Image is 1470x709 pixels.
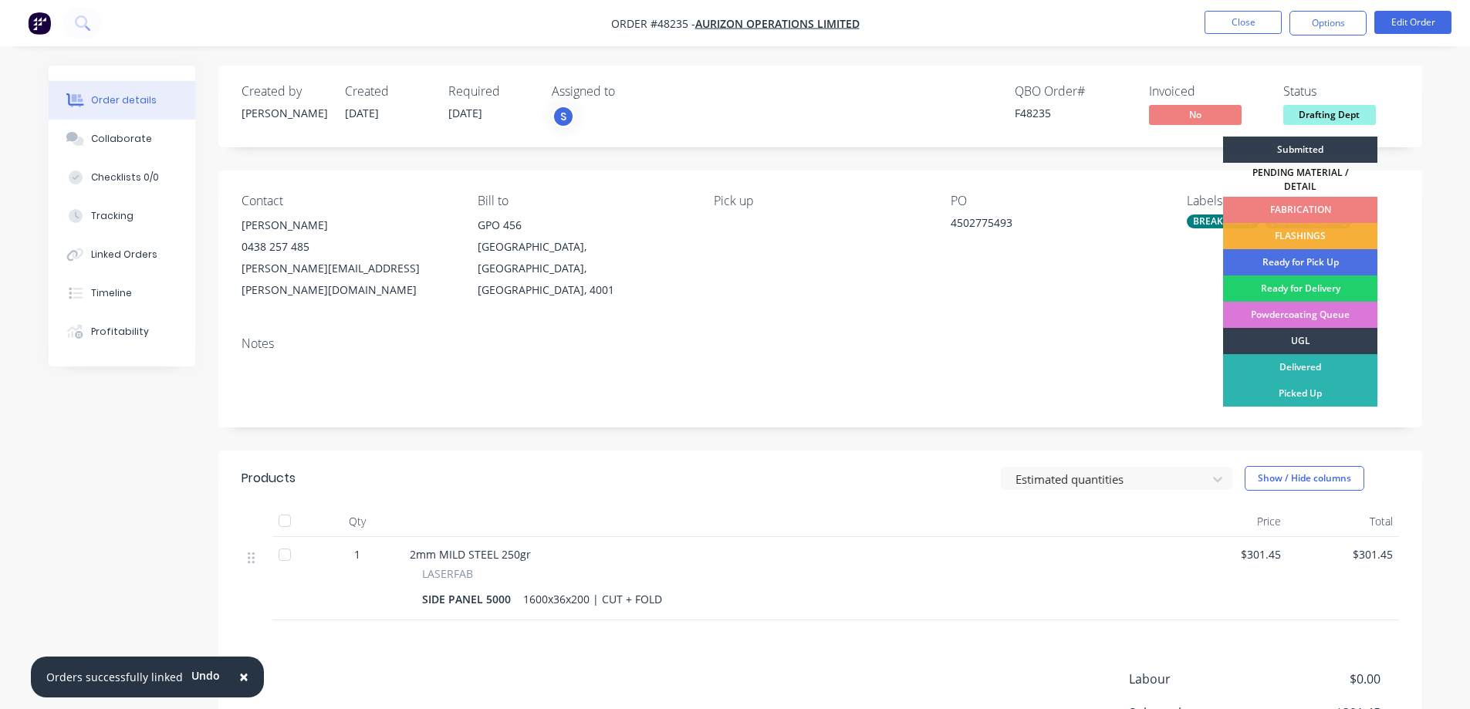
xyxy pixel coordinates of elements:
[49,274,195,312] button: Timeline
[1015,105,1130,121] div: F48235
[1015,84,1130,99] div: QBO Order #
[183,664,228,687] button: Undo
[1181,546,1281,562] span: $301.45
[91,248,157,262] div: Linked Orders
[1149,105,1242,124] span: No
[1289,11,1367,35] button: Options
[478,214,689,236] div: GPO 456
[695,16,860,31] a: AURIZON OPERATIONS LIMITED
[1223,137,1377,163] div: Submitted
[478,214,689,301] div: GPO 456[GEOGRAPHIC_DATA], [GEOGRAPHIC_DATA], [GEOGRAPHIC_DATA], 4001
[1129,670,1266,688] span: Labour
[239,666,248,687] span: ×
[46,669,183,685] div: Orders successfully linked
[242,194,453,208] div: Contact
[714,194,925,208] div: Pick up
[91,93,157,107] div: Order details
[28,12,51,35] img: Factory
[448,106,482,120] span: [DATE]
[1223,275,1377,302] div: Ready for Delivery
[552,105,575,128] button: S
[49,120,195,158] button: Collaborate
[448,84,533,99] div: Required
[951,214,1144,236] div: 4502775493
[1187,194,1398,208] div: Labels
[517,588,668,610] div: 1600x36x200 | CUT + FOLD
[91,170,159,184] div: Checklists 0/0
[422,566,473,582] span: LASERFAB
[242,336,1399,351] div: Notes
[91,209,133,223] div: Tracking
[1223,380,1377,407] div: Picked Up
[611,16,695,31] span: Order #48235 -
[242,105,326,121] div: [PERSON_NAME]
[1223,163,1377,197] div: PENDING MATERIAL / DETAIL
[1223,328,1377,354] div: UGL
[951,194,1162,208] div: PO
[242,214,453,301] div: [PERSON_NAME]0438 257 485[PERSON_NAME][EMAIL_ADDRESS][PERSON_NAME][DOMAIN_NAME]
[1223,249,1377,275] div: Ready for Pick Up
[345,84,430,99] div: Created
[242,469,296,488] div: Products
[49,312,195,351] button: Profitability
[242,258,453,301] div: [PERSON_NAME][EMAIL_ADDRESS][PERSON_NAME][DOMAIN_NAME]
[354,546,360,562] span: 1
[422,588,517,610] div: SIDE PANEL 5000
[1223,354,1377,380] div: Delivered
[1149,84,1265,99] div: Invoiced
[242,236,453,258] div: 0438 257 485
[1223,197,1377,223] div: FABRICATION
[1266,670,1380,688] span: $0.00
[1175,506,1287,537] div: Price
[49,158,195,197] button: Checklists 0/0
[1187,214,1259,228] div: BREAK PRESS
[49,235,195,274] button: Linked Orders
[242,84,326,99] div: Created by
[1283,84,1399,99] div: Status
[49,197,195,235] button: Tracking
[91,132,152,146] div: Collaborate
[1205,11,1282,34] button: Close
[91,286,132,300] div: Timeline
[311,506,404,537] div: Qty
[1283,105,1376,128] button: Drafting Dept
[1287,506,1399,537] div: Total
[1283,105,1376,124] span: Drafting Dept
[478,194,689,208] div: Bill to
[1223,302,1377,328] div: Powdercoating Queue
[410,547,531,562] span: 2mm MILD STEEL 250gr
[1293,546,1393,562] span: $301.45
[49,81,195,120] button: Order details
[552,84,706,99] div: Assigned to
[478,236,689,301] div: [GEOGRAPHIC_DATA], [GEOGRAPHIC_DATA], [GEOGRAPHIC_DATA], 4001
[224,659,264,696] button: Close
[91,325,149,339] div: Profitability
[345,106,379,120] span: [DATE]
[242,214,453,236] div: [PERSON_NAME]
[1223,223,1377,249] div: FLASHINGS
[1374,11,1451,34] button: Edit Order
